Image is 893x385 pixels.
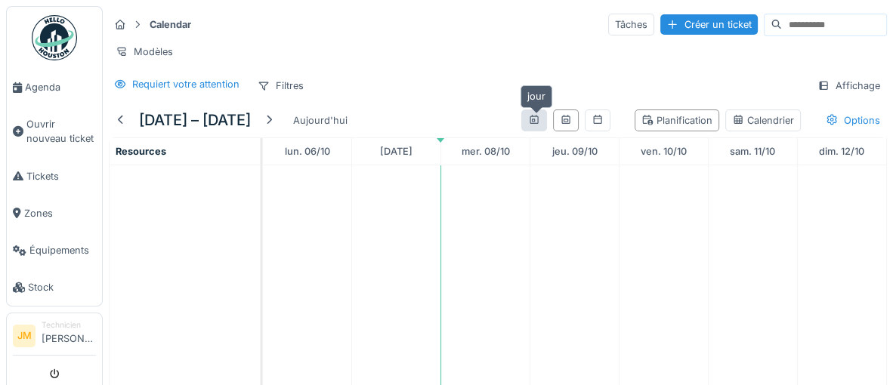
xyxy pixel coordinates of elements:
[815,141,868,162] a: 12 octobre 2025
[7,269,102,306] a: Stock
[7,106,102,157] a: Ouvrir nouveau ticket
[732,113,794,128] div: Calendrier
[641,113,712,128] div: Planification
[32,15,77,60] img: Badge_color-CXgf-gQk.svg
[458,141,514,162] a: 8 octobre 2025
[139,111,251,129] h5: [DATE] – [DATE]
[251,75,311,97] div: Filtres
[132,77,239,91] div: Requiert votre attention
[287,110,354,131] div: Aujourd'hui
[637,141,691,162] a: 10 octobre 2025
[116,146,166,157] span: Resources
[7,232,102,269] a: Équipements
[7,69,102,106] a: Agenda
[24,206,96,220] span: Zones
[26,169,96,183] span: Tickets
[811,75,887,97] div: Affichage
[726,141,779,162] a: 11 octobre 2025
[109,41,180,63] div: Modèles
[42,319,96,331] div: Technicien
[7,195,102,232] a: Zones
[25,80,96,94] span: Agenda
[26,117,96,146] span: Ouvrir nouveau ticket
[13,319,96,356] a: JM Technicien[PERSON_NAME]
[7,158,102,195] a: Tickets
[29,243,96,257] span: Équipements
[28,280,96,294] span: Stock
[819,109,887,131] div: Options
[660,14,758,35] div: Créer un ticket
[13,325,36,347] li: JM
[608,14,654,35] div: Tâches
[281,141,334,162] a: 6 octobre 2025
[521,85,552,107] div: jour
[548,141,601,162] a: 9 octobre 2025
[144,17,197,32] strong: Calendar
[42,319,96,352] li: [PERSON_NAME]
[376,141,416,162] a: 7 octobre 2025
